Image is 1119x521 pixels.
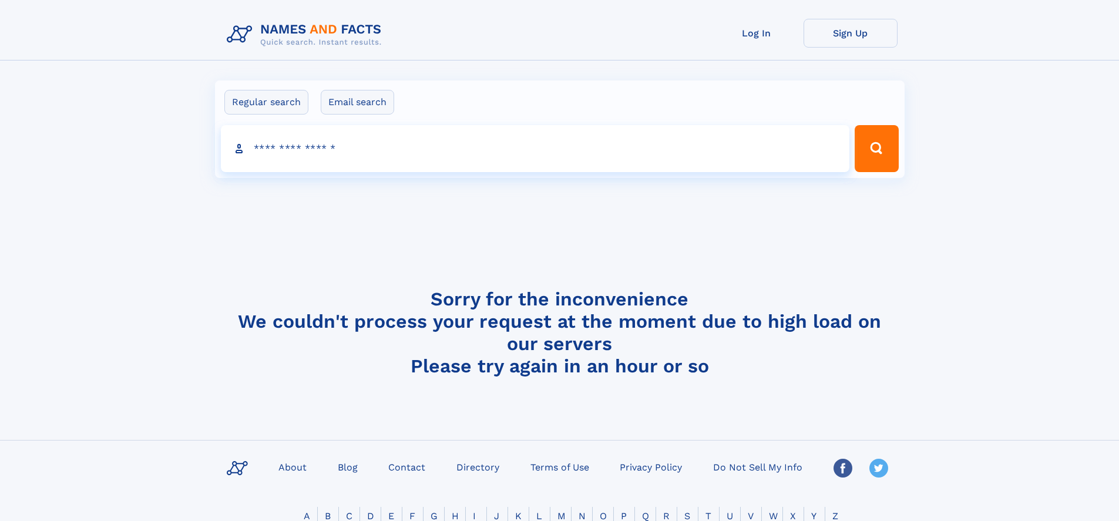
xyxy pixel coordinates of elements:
a: Do Not Sell My Info [708,458,807,475]
a: About [274,458,311,475]
img: Logo Names and Facts [222,19,391,51]
input: search input [221,125,850,172]
a: Sign Up [804,19,898,48]
label: Email search [321,90,394,115]
label: Regular search [224,90,308,115]
button: Search Button [855,125,898,172]
a: Log In [710,19,804,48]
img: Facebook [834,459,852,478]
a: Blog [333,458,362,475]
a: Directory [452,458,504,475]
a: Terms of Use [526,458,594,475]
a: Privacy Policy [615,458,687,475]
h4: Sorry for the inconvenience We couldn't process your request at the moment due to high load on ou... [222,288,898,377]
a: Contact [384,458,430,475]
img: Twitter [869,459,888,478]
